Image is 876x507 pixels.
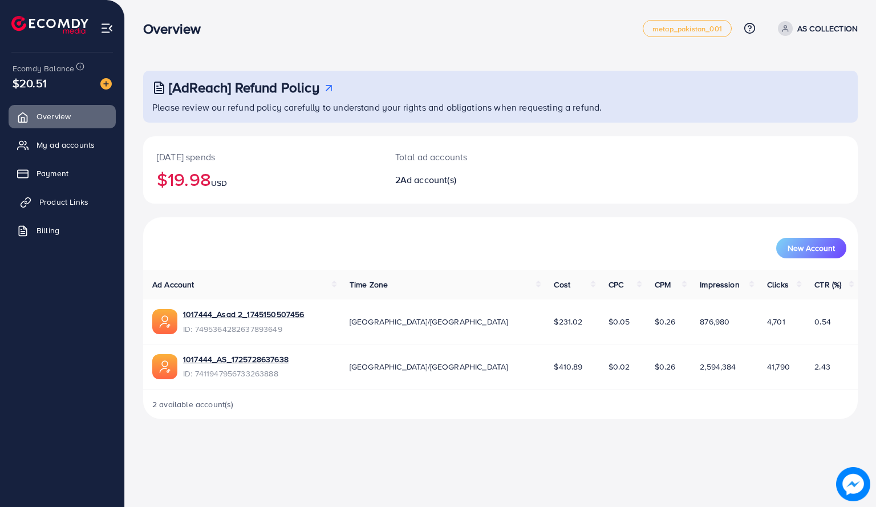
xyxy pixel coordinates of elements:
span: Product Links [39,196,88,208]
span: New Account [788,244,835,252]
span: Payment [36,168,68,179]
p: [DATE] spends [157,150,368,164]
h2: $19.98 [157,168,368,190]
span: 2 available account(s) [152,399,234,410]
span: $0.05 [609,316,630,327]
span: ID: 7411947956733263888 [183,368,289,379]
span: [GEOGRAPHIC_DATA]/[GEOGRAPHIC_DATA] [350,361,508,372]
span: 2,594,384 [700,361,736,372]
span: CTR (%) [814,279,841,290]
span: Cost [554,279,570,290]
span: 4,701 [767,316,785,327]
button: New Account [776,238,846,258]
p: AS COLLECTION [797,22,858,35]
img: image [100,78,112,90]
span: Ecomdy Balance [13,63,74,74]
h2: 2 [395,175,546,185]
a: AS COLLECTION [773,21,858,36]
span: Clicks [767,279,789,290]
p: Total ad accounts [395,150,546,164]
span: ID: 7495364282637893649 [183,323,304,335]
span: 41,790 [767,361,790,372]
span: 2.43 [814,361,830,372]
img: logo [11,16,88,34]
a: 1017444_Asad 2_1745150507456 [183,309,304,320]
span: Billing [36,225,59,236]
span: $0.02 [609,361,630,372]
span: Overview [36,111,71,122]
img: image [836,467,870,501]
span: CPC [609,279,623,290]
span: My ad accounts [36,139,95,151]
span: $20.51 [13,75,47,91]
a: Billing [9,219,116,242]
img: ic-ads-acc.e4c84228.svg [152,354,177,379]
span: metap_pakistan_001 [652,25,722,33]
span: [GEOGRAPHIC_DATA]/[GEOGRAPHIC_DATA] [350,316,508,327]
span: $231.02 [554,316,582,327]
span: USD [211,177,227,189]
a: Product Links [9,190,116,213]
span: $0.26 [655,361,676,372]
span: CPM [655,279,671,290]
span: Impression [700,279,740,290]
a: My ad accounts [9,133,116,156]
span: Ad Account [152,279,194,290]
a: Payment [9,162,116,185]
span: 0.54 [814,316,831,327]
span: 876,980 [700,316,729,327]
span: Time Zone [350,279,388,290]
span: Ad account(s) [400,173,456,186]
img: ic-ads-acc.e4c84228.svg [152,309,177,334]
h3: [AdReach] Refund Policy [169,79,319,96]
a: metap_pakistan_001 [643,20,732,37]
a: Overview [9,105,116,128]
span: $0.26 [655,316,676,327]
img: menu [100,22,113,35]
a: 1017444_AS_1725728637638 [183,354,289,365]
h3: Overview [143,21,210,37]
span: $410.89 [554,361,582,372]
p: Please review our refund policy carefully to understand your rights and obligations when requesti... [152,100,851,114]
